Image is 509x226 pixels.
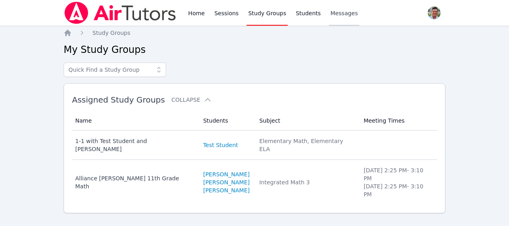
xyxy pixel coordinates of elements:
th: Students [198,111,254,131]
nav: Breadcrumb [64,29,445,37]
h2: My Study Groups [64,43,445,56]
div: 1-1 with Test Student and [PERSON_NAME] [75,137,194,153]
a: [PERSON_NAME] [203,186,250,194]
tr: 1-1 with Test Student and [PERSON_NAME]Test StudentElementary Math, Elementary ELA [72,131,437,160]
div: Alliance [PERSON_NAME] 11th Grade Math [75,174,194,190]
img: Air Tutors [64,2,177,24]
a: Study Groups [92,29,130,37]
th: Name [72,111,198,131]
a: [PERSON_NAME] [203,178,250,186]
a: Test Student [203,141,238,149]
span: Messages [331,9,358,17]
button: Collapse [171,96,211,104]
a: [PERSON_NAME] [203,170,250,178]
div: Elementary Math, Elementary ELA [259,137,354,153]
th: Meeting Times [359,111,437,131]
span: Study Groups [92,30,130,36]
th: Subject [254,111,359,131]
input: Quick Find a Study Group [64,63,166,77]
li: [DATE] 2:25 PM - 3:10 PM [364,166,432,182]
tr: Alliance [PERSON_NAME] 11th Grade Math[PERSON_NAME][PERSON_NAME][PERSON_NAME]Integrated Math 3[DA... [72,160,437,205]
div: Integrated Math 3 [259,178,354,186]
span: Assigned Study Groups [72,95,165,105]
li: [DATE] 2:25 PM - 3:10 PM [364,182,432,198]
